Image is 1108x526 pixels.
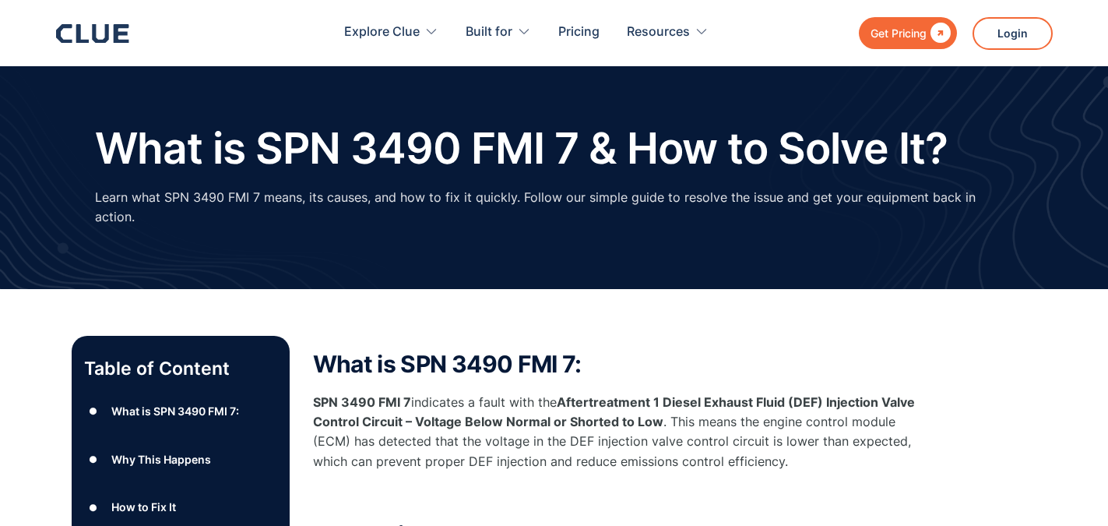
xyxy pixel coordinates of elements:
h1: What is SPN 3490 FMI 7 & How to Solve It? [95,125,948,172]
div: Explore Clue [344,8,438,57]
strong: What is SPN 3490 FMI 7: [313,350,582,378]
div: What is SPN 3490 FMI 7: [111,401,239,421]
a: Login [973,17,1053,50]
div: ● [84,448,103,471]
div: Built for [466,8,512,57]
div:  [927,23,951,43]
p: ‍ [313,487,936,507]
div: Get Pricing [871,23,927,43]
p: indicates a fault with the . This means the engine control module (ECM) has detected that the vol... [313,393,936,471]
strong: SPN 3490 FMI 7 [313,394,411,410]
div: Explore Clue [344,8,420,57]
p: Learn what SPN 3490 FMI 7 means, its causes, and how to fix it quickly. Follow our simple guide t... [95,188,1014,227]
strong: Aftertreatment 1 Diesel Exhaust Fluid (DEF) Injection Valve Control Circuit – Voltage Below Norma... [313,394,915,429]
div: How to Fix It [111,497,176,517]
a: Get Pricing [859,17,957,49]
a: ●How to Fix It [84,496,277,519]
a: ●Why This Happens [84,448,277,471]
a: Pricing [558,8,600,57]
div: Resources [627,8,709,57]
div: Built for [466,8,531,57]
div: ● [84,400,103,423]
div: ● [84,496,103,519]
p: Table of Content [84,356,277,381]
a: ●What is SPN 3490 FMI 7: [84,400,277,423]
div: Why This Happens [111,450,211,469]
div: Resources [627,8,690,57]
